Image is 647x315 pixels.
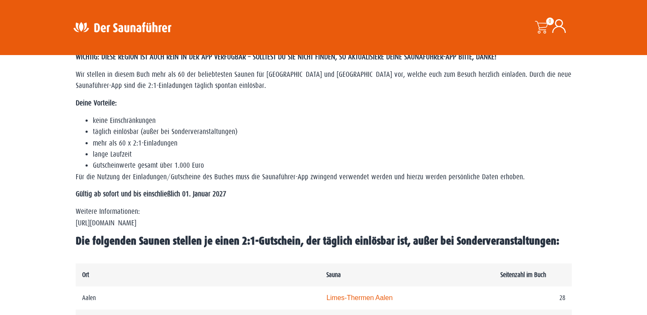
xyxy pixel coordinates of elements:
[76,235,559,247] span: Die folgenden Saunen stellen je einen 2:1-Gutschein, der täglich einlösbar ist, außer bei Sonderv...
[93,160,572,171] li: Gutscheinwerte gesamt über 1.000 Euro
[76,190,226,198] strong: Gültig ab sofort und bis einschließlich 01. Januar 2027
[326,271,341,278] b: Sauna
[76,206,572,229] p: Weitere Informationen: [URL][DOMAIN_NAME]
[546,17,554,25] span: 0
[76,99,117,107] strong: Deine Vorteile:
[93,138,572,149] li: mehr als 60 x 2:1-Einladungen
[494,286,572,309] td: 28
[500,271,546,278] b: Seitenzahl im Buch
[76,53,496,61] span: WICHTIG: DIESE REGION IST AUCH REIN IN DER APP VERFÜGBAR – SOLLTEST DU SIE NICHT FINDEN, SO AKTUA...
[93,149,572,160] li: lange Laufzeit
[82,271,89,278] b: Ort
[326,294,393,301] a: Limes-Thermen Aalen
[76,172,572,183] p: Für die Nutzung der Einladungen/Gutscheine des Buches muss die Saunaführer-App zwingend verwendet...
[76,286,320,309] td: Aalen
[76,70,571,90] span: Wir stellen in diesem Buch mehr als 60 der beliebtesten Saunen für [GEOGRAPHIC_DATA] und [GEOGRAP...
[93,115,572,126] li: keine Einschränkungen
[93,126,572,137] li: täglich einlösbar (außer bei Sonderveranstaltungen)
